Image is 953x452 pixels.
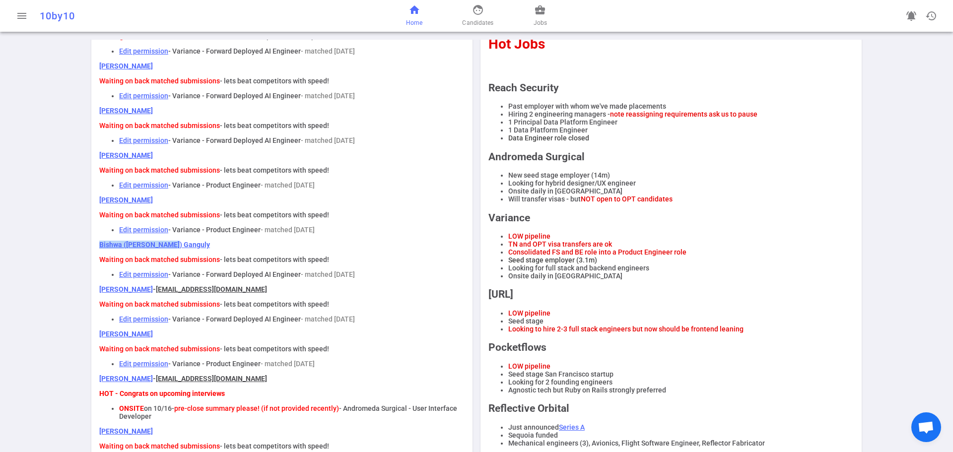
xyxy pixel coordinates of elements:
li: Agnostic tech but Ruby on Rails strongly preferred [508,386,854,394]
li: Seed stage [508,317,854,325]
span: Waiting on back matched submissions [99,166,220,174]
span: history [925,10,937,22]
li: Seed stage San Francisco startup [508,370,854,378]
h2: [URL] [488,288,854,300]
button: Open menu [12,6,32,26]
a: Jobs [534,4,547,28]
span: Hot Jobs [488,36,545,52]
span: TN and OPT visa transfers are ok [508,240,612,248]
span: LOW pipeline [508,232,550,240]
a: Edit permission [119,92,168,100]
button: Open history [921,6,941,26]
span: Consolidated FS and BE role into a Product Engineer role [508,248,686,256]
a: Series A [559,423,585,431]
li: New seed stage employer (14m) [508,171,854,179]
li: Sequoia funded [508,431,854,439]
a: [PERSON_NAME] [99,151,153,159]
span: - matched [DATE] [301,315,355,323]
h2: Andromeda Surgical [488,151,854,163]
li: Mechanical engineers (3), Avionics, Flight Software Engineer, Reflector Fabricator [508,439,854,447]
span: - Variance - Product Engineer [168,360,261,368]
span: pre-close summary please! (if not provided recently) [174,404,339,412]
li: Onsite daily in [GEOGRAPHIC_DATA] [508,187,854,195]
span: Waiting on back matched submissions [99,122,220,129]
span: - Variance - Forward Deployed AI Engineer [168,315,301,323]
a: Edit permission [119,360,168,368]
span: LOW pipeline [508,362,550,370]
span: on 10/16 [144,404,172,412]
li: Looking for full stack and backend engineers [508,264,854,272]
span: LOW pipeline [508,309,550,317]
li: - [119,404,465,420]
li: Looking for hybrid designer/UX engineer [508,179,854,187]
span: Seed stage employer (3.1m) [508,256,597,264]
span: Waiting on back matched submissions [99,211,220,219]
a: Edit permission [119,270,168,278]
a: [PERSON_NAME] [99,196,153,204]
li: 1 Principal Data Platform Engineer [508,118,854,126]
li: Just announced [508,423,854,431]
a: Go to see announcements [901,6,921,26]
a: Edit permission [119,226,168,234]
strong: - [153,375,267,383]
span: - Andromeda Surgical - User Interface Developer [119,404,457,420]
span: - Variance - Product Engineer [168,181,261,189]
span: - matched [DATE] [261,226,315,234]
strong: ONSITE [119,404,144,412]
h2: Reach Security [488,82,854,94]
span: - lets beat competitors with speed! [220,345,329,353]
span: - Variance - Forward Deployed AI Engineer [168,270,301,278]
span: Data Engineer role closed [508,134,589,142]
span: Waiting on back matched submissions [99,300,220,308]
span: notifications_active [905,10,917,22]
a: [PERSON_NAME] [99,107,153,115]
a: Edit permission [119,136,168,144]
a: [PERSON_NAME] [99,330,153,338]
a: [PERSON_NAME] [99,62,153,70]
h2: Reflective Orbital [488,402,854,414]
span: Home [406,18,422,28]
span: - lets beat competitors with speed! [220,300,329,308]
div: Open chat [911,412,941,442]
strong: - [153,285,267,293]
span: - Variance - Forward Deployed AI Engineer [168,92,301,100]
span: - matched [DATE] [301,92,355,100]
strong: HOT - Congrats on upcoming interviews [99,389,225,397]
span: - matched [DATE] [301,270,355,278]
a: [PERSON_NAME] [99,285,153,293]
span: NOT open to OPT candidates [581,195,673,203]
span: Waiting on back matched submissions [99,442,220,450]
span: Waiting on back matched submissions [99,256,220,263]
span: home [408,4,420,16]
a: Candidates [462,4,493,28]
li: Will transfer visas - but [508,195,854,203]
u: [EMAIL_ADDRESS][DOMAIN_NAME] [156,375,267,383]
li: Past employer with whom we've made placements [508,102,854,110]
span: - Variance - Forward Deployed AI Engineer [168,47,301,55]
li: Looking for 2 founding engineers [508,378,854,386]
a: Edit permission [119,181,168,189]
span: - matched [DATE] [301,47,355,55]
span: - Variance - Product Engineer [168,226,261,234]
a: Edit permission [119,315,168,323]
span: - Variance - Forward Deployed AI Engineer [168,136,301,144]
a: [PERSON_NAME] [99,427,153,435]
h2: Variance [488,212,854,224]
span: note reassigning requirements ask us to pause [610,110,757,118]
li: Onsite daily in [GEOGRAPHIC_DATA] [508,272,854,280]
span: - matched [DATE] [261,181,315,189]
span: face [472,4,484,16]
span: - matched [DATE] [261,360,315,368]
a: Edit permission [119,47,168,55]
span: - lets beat competitors with speed! [220,442,329,450]
span: Waiting on back matched submissions [99,77,220,85]
span: - lets beat competitors with speed! [220,122,329,129]
a: Home [406,4,422,28]
div: 10by10 [40,10,314,22]
span: - lets beat competitors with speed! [220,211,329,219]
span: - lets beat competitors with speed! [220,77,329,85]
span: - matched [DATE] [301,136,355,144]
span: menu [16,10,28,22]
span: - lets beat competitors with speed! [220,256,329,263]
span: Jobs [534,18,547,28]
